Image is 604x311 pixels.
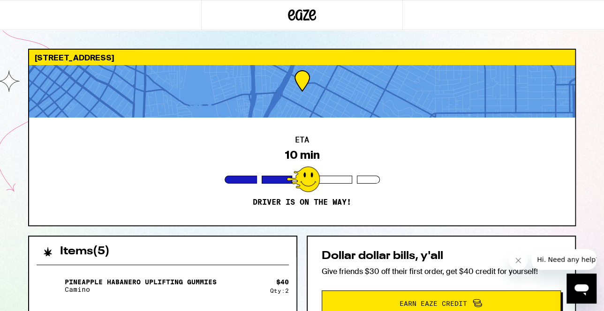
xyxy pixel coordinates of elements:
[65,286,217,293] p: Camino
[400,300,467,307] span: Earn Eaze Credit
[65,278,217,286] p: Pineapple Habanero Uplifting Gummies
[531,249,596,270] iframe: Message from company
[253,198,351,207] p: Driver is on the way!
[285,148,320,162] div: 10 min
[60,246,110,257] h2: Items ( 5 )
[295,136,309,144] h2: ETA
[276,278,289,286] div: $ 40
[566,274,596,304] iframe: Button to launch messaging window
[6,7,68,14] span: Hi. Need any help?
[322,267,561,276] p: Give friends $30 off their first order, get $40 credit for yourself!
[29,50,575,65] div: [STREET_ADDRESS]
[509,251,528,270] iframe: Close message
[37,273,63,299] img: Pineapple Habanero Uplifting Gummies
[322,251,561,262] h2: Dollar dollar bills, y'all
[270,288,289,294] div: Qty: 2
